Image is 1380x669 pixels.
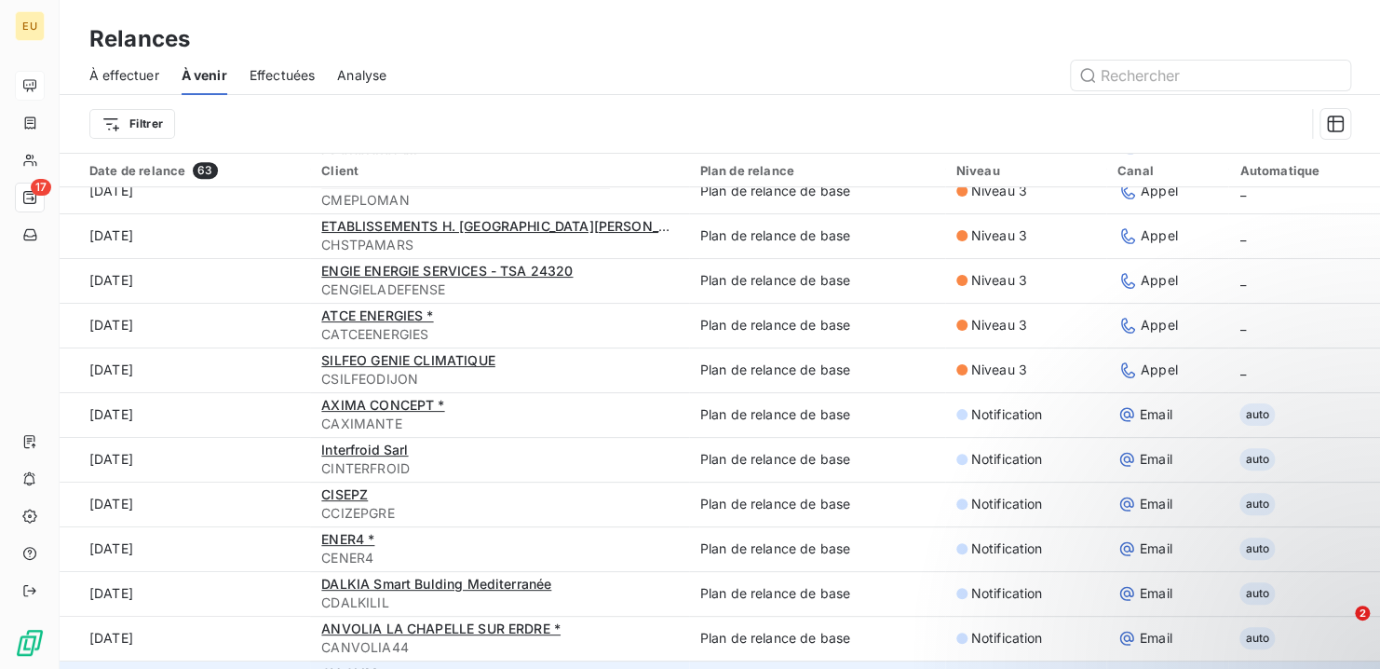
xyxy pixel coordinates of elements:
span: Niveau 3 [971,316,1027,334]
td: Plan de relance de base [689,392,945,437]
span: Notification [971,539,1043,558]
div: Date de relance [89,162,299,179]
td: [DATE] [60,348,310,392]
td: Plan de relance de base [689,258,945,303]
span: Notification [971,495,1043,513]
iframe: Intercom notifications message [1008,488,1380,619]
span: auto [1239,627,1275,649]
input: Rechercher [1071,61,1350,90]
span: À venir [182,66,227,85]
span: _ [1239,183,1245,198]
span: Appel [1141,271,1178,290]
td: Plan de relance de base [689,437,945,482]
span: Email [1140,405,1172,424]
td: Plan de relance de base [689,482,945,526]
span: DALKIA Smart Bulding Mediterranée [321,576,551,592]
span: Niveau 3 [971,182,1027,200]
iframe: Intercom live chat [1317,606,1361,650]
button: Filtrer [89,109,175,139]
td: Plan de relance de base [689,213,945,258]
span: CINTERFROID [321,459,677,478]
span: CANVOLIA44 [321,638,677,657]
span: Notification [971,584,1043,603]
span: Email [1140,629,1172,648]
span: ENER4 * [321,531,374,547]
span: CDALKILIL [321,594,677,612]
div: EU [15,11,45,41]
td: Plan de relance de base [689,571,945,616]
td: Plan de relance de base [689,348,945,392]
span: Appel [1141,226,1178,245]
span: ETABLISSEMENTS H. [GEOGRAPHIC_DATA][PERSON_NAME] [321,218,702,234]
span: 63 [193,162,217,179]
span: Appel [1141,361,1178,379]
div: Plan de relance [700,163,934,178]
h3: Relances [89,22,190,56]
span: SILFEO GENIE CLIMATIQUE [321,352,494,368]
span: ANVOLIA LA CHAPELLE SUR ERDRE * [321,621,561,636]
span: Analyse [337,66,386,85]
span: ENGIE ENERGIE SERVICES - TSA 24320 [321,263,573,279]
span: Niveau 3 [971,271,1027,290]
div: Canal [1117,163,1218,178]
span: auto [1239,403,1275,426]
td: Plan de relance de base [689,303,945,348]
span: Client [321,163,359,178]
span: CAXIMANTE [321,415,677,433]
span: _ [1239,227,1245,243]
span: Notification [971,405,1043,424]
td: [DATE] [60,213,310,258]
span: AXIMA CONCEPT * [321,397,444,413]
span: Niveau 3 [971,361,1027,379]
img: Logo LeanPay [15,628,45,658]
div: Niveau [956,163,1095,178]
span: Appel [1141,182,1178,200]
span: CHSTPAMARS [321,236,677,254]
span: CENGIELADEFENSE [321,280,677,299]
td: [DATE] [60,169,310,213]
td: [DATE] [60,258,310,303]
div: Automatique [1239,163,1369,178]
span: auto [1239,448,1275,471]
span: Niveau 3 [971,226,1027,245]
span: _ [1239,317,1245,333]
span: Email [1140,450,1172,469]
td: [DATE] [60,392,310,437]
span: Notification [971,629,1043,648]
span: CATCEENERGIES [321,325,677,344]
span: 2 [1355,606,1370,621]
span: Effectuées [250,66,316,85]
td: [DATE] [60,571,310,616]
span: CENER4 [321,549,677,567]
span: _ [1239,362,1245,377]
td: [DATE] [60,616,310,661]
span: À effectuer [89,66,159,85]
span: ATCE ENERGIES * [321,307,433,323]
span: CMEPLOMAN [321,191,677,210]
td: [DATE] [60,526,310,571]
span: _ [1239,272,1245,288]
span: CISEPZ [321,486,368,502]
span: Notification [971,450,1043,469]
td: Plan de relance de base [689,169,945,213]
span: Interfroid Sarl [321,442,408,457]
td: [DATE] [60,303,310,348]
td: [DATE] [60,482,310,526]
td: [DATE] [60,437,310,482]
td: Plan de relance de base [689,526,945,571]
span: 17 [31,179,51,196]
span: CSILFEODIJON [321,370,677,389]
td: Plan de relance de base [689,616,945,661]
span: Appel [1141,316,1178,334]
span: CCIZEPGRE [321,504,677,523]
